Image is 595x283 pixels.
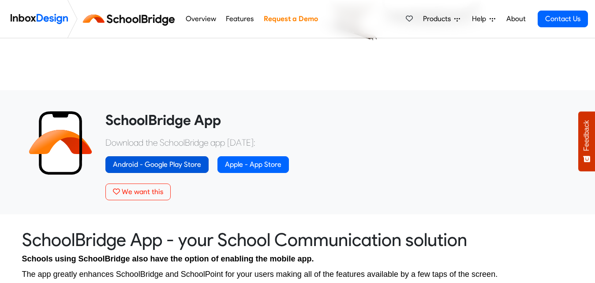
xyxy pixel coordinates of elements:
[578,111,595,171] button: Feedback - Show survey
[22,254,314,263] span: Schools using SchoolBridge also have the option of enabling the mobile app.
[468,10,499,28] a: Help
[22,228,573,251] heading: SchoolBridge App - your School Communication solution
[105,111,567,129] heading: SchoolBridge App
[217,156,289,173] a: Apple - App Store
[122,187,163,196] span: We want this
[261,10,320,28] a: Request a Demo
[105,136,567,149] p: Download the SchoolBridge app [DATE]:
[29,111,92,175] img: 2022_01_13_icon_sb_app.svg
[423,14,454,24] span: Products
[583,120,591,151] span: Feedback
[224,10,256,28] a: Features
[504,10,528,28] a: About
[105,156,209,173] a: Android - Google Play Store
[538,11,588,27] a: Contact Us
[105,184,171,200] button: We want this
[22,270,498,279] span: The app greatly enhances SchoolBridge and SchoolPoint for your users making all of the features a...
[81,8,180,29] img: schoolbridge logo
[419,10,464,28] a: Products
[472,14,490,24] span: Help
[183,10,218,28] a: Overview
